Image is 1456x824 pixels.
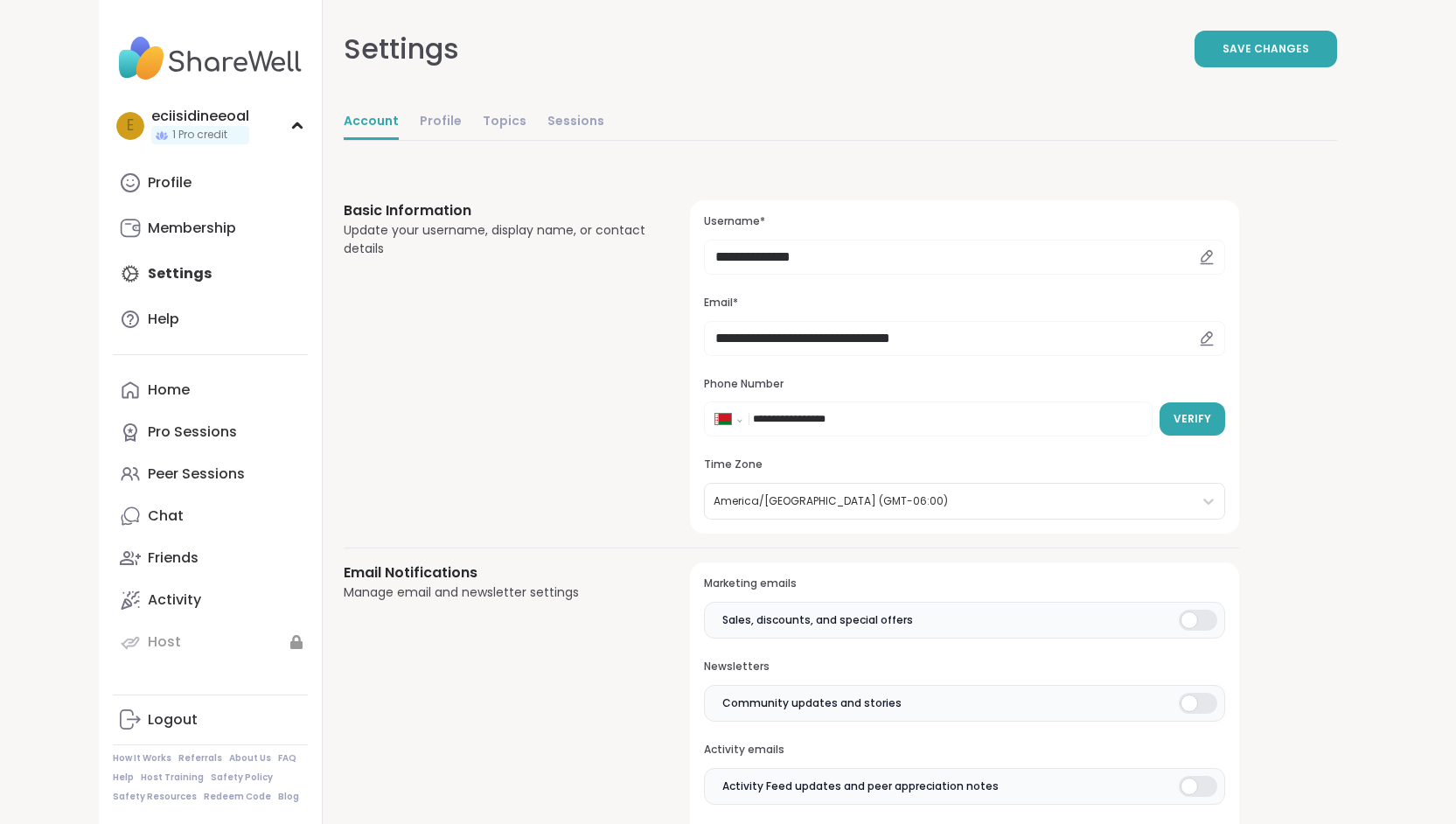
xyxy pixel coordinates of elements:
button: Save Changes [1195,31,1337,67]
a: Membership [113,207,308,249]
h3: Email* [704,296,1224,311]
span: Activity Feed updates and peer appreciation notes [722,779,999,794]
div: Membership [148,219,236,238]
div: Manage email and newsletter settings [344,583,649,602]
div: Activity [148,590,201,610]
a: FAQ [278,752,296,765]
div: Friends [148,548,199,568]
span: 1 Pro credit [172,128,227,143]
h3: Email Notifications [344,562,649,583]
div: Home [148,381,190,400]
a: Host [113,621,308,663]
a: About Us [229,752,271,765]
a: Pro Sessions [113,411,308,453]
div: Logout [148,710,198,730]
a: Redeem Code [204,791,271,803]
a: Help [113,298,308,340]
a: Peer Sessions [113,453,308,495]
span: Verify [1174,411,1211,427]
a: Help [113,772,134,784]
span: e [127,115,134,137]
a: Safety Resources [113,791,197,803]
div: Peer Sessions [148,464,245,484]
a: Friends [113,537,308,579]
span: Sales, discounts, and special offers [722,612,913,628]
div: Host [148,632,181,652]
div: eciisidineeoal [151,107,249,126]
a: Profile [113,162,308,204]
a: Referrals [178,752,222,765]
a: Home [113,369,308,411]
img: ShareWell Nav Logo [113,28,308,89]
h3: Newsletters [704,660,1224,674]
span: Save Changes [1223,41,1309,57]
h3: Marketing emails [704,576,1224,591]
a: How It Works [113,752,171,765]
h3: Phone Number [704,377,1224,392]
h3: Username* [704,214,1224,229]
a: Blog [278,791,299,803]
h3: Time Zone [704,457,1224,472]
a: Sessions [547,105,604,140]
a: Logout [113,699,308,741]
h3: Basic Information [344,200,649,221]
a: Activity [113,579,308,621]
a: Topics [483,105,526,140]
h3: Activity emails [704,743,1224,758]
a: Account [344,105,399,140]
div: Chat [148,506,184,526]
a: Profile [420,105,462,140]
div: Help [148,310,179,329]
button: Verify [1160,402,1225,436]
a: Safety Policy [211,772,273,784]
div: Update your username, display name, or contact details [344,221,649,258]
div: Pro Sessions [148,422,237,442]
div: Settings [344,28,459,70]
a: Host Training [141,772,204,784]
a: Chat [113,495,308,537]
div: Profile [148,173,192,192]
span: Community updates and stories [722,695,902,711]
